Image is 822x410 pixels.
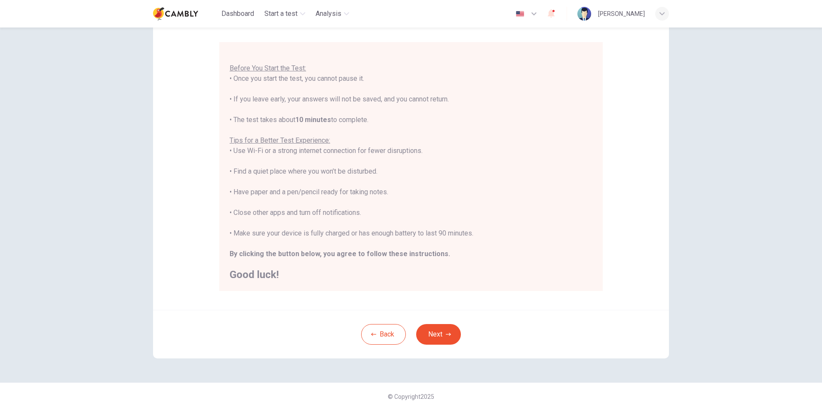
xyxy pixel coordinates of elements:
[388,393,434,400] span: © Copyright 2025
[577,7,591,21] img: Profile picture
[361,324,406,345] button: Back
[230,250,450,258] b: By clicking the button below, you agree to follow these instructions.
[153,5,198,22] img: Cambly logo
[598,9,645,19] div: [PERSON_NAME]
[316,9,341,19] span: Analysis
[416,324,461,345] button: Next
[230,136,330,144] u: Tips for a Better Test Experience:
[230,43,592,280] div: You are about to start a . • Once you start the test, you cannot pause it. • If you leave early, ...
[153,5,218,22] a: Cambly logo
[218,6,258,21] button: Dashboard
[264,9,298,19] span: Start a test
[221,9,254,19] span: Dashboard
[312,6,353,21] button: Analysis
[261,6,309,21] button: Start a test
[515,11,525,17] img: en
[295,116,331,124] b: 10 minutes
[230,269,592,280] h2: Good luck!
[230,64,306,72] u: Before You Start the Test:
